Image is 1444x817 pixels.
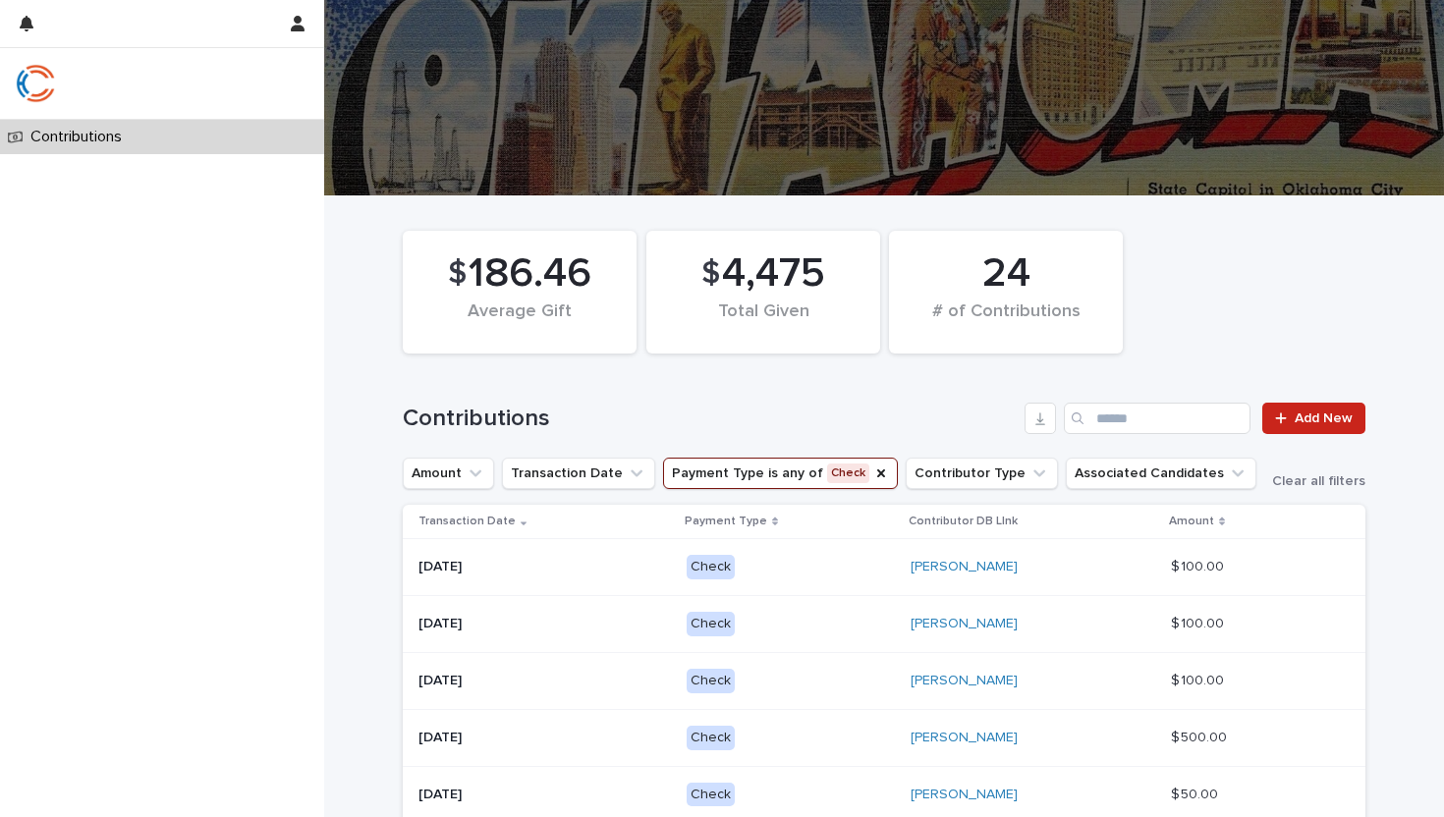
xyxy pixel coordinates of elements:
[1169,511,1214,532] p: Amount
[436,301,603,343] div: Average Gift
[909,511,1018,532] p: Contributor DB LInk
[911,559,1018,575] a: [PERSON_NAME]
[418,730,671,746] p: [DATE]
[687,726,735,750] div: Check
[906,458,1058,489] button: Contributor Type
[722,249,825,299] span: 4,475
[687,783,735,807] div: Check
[1256,474,1365,488] button: Clear all filters
[23,128,138,146] p: Contributions
[403,596,1365,653] tr: [DATE]Check[PERSON_NAME] $ 100.00$ 100.00
[502,458,655,489] button: Transaction Date
[922,249,1089,299] div: 24
[701,255,720,293] span: $
[1064,403,1250,434] input: Search
[680,301,847,343] div: Total Given
[403,458,494,489] button: Amount
[1262,403,1365,434] a: Add New
[469,249,591,299] span: 186.46
[911,616,1018,632] a: [PERSON_NAME]
[1272,474,1365,488] span: Clear all filters
[403,709,1365,766] tr: [DATE]Check[PERSON_NAME] $ 500.00$ 500.00
[1295,411,1353,425] span: Add New
[911,730,1018,746] a: [PERSON_NAME]
[687,555,735,579] div: Check
[418,673,671,689] p: [DATE]
[403,539,1365,596] tr: [DATE]Check[PERSON_NAME] $ 100.00$ 100.00
[687,612,735,636] div: Check
[418,616,671,632] p: [DATE]
[1171,783,1222,803] p: $ 50.00
[1171,726,1231,746] p: $ 500.00
[663,458,898,489] button: Payment Type
[418,559,671,575] p: [DATE]
[448,255,467,293] span: $
[1066,458,1256,489] button: Associated Candidates
[911,787,1018,803] a: [PERSON_NAME]
[922,301,1089,343] div: # of Contributions
[911,673,1018,689] a: [PERSON_NAME]
[418,511,516,532] p: Transaction Date
[1171,612,1228,632] p: $ 100.00
[1171,669,1228,689] p: $ 100.00
[403,405,1017,433] h1: Contributions
[418,787,671,803] p: [DATE]
[685,511,767,532] p: Payment Type
[687,669,735,693] div: Check
[16,64,55,103] img: qJrBEDQOT26p5MY9181R
[403,652,1365,709] tr: [DATE]Check[PERSON_NAME] $ 100.00$ 100.00
[1171,555,1228,575] p: $ 100.00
